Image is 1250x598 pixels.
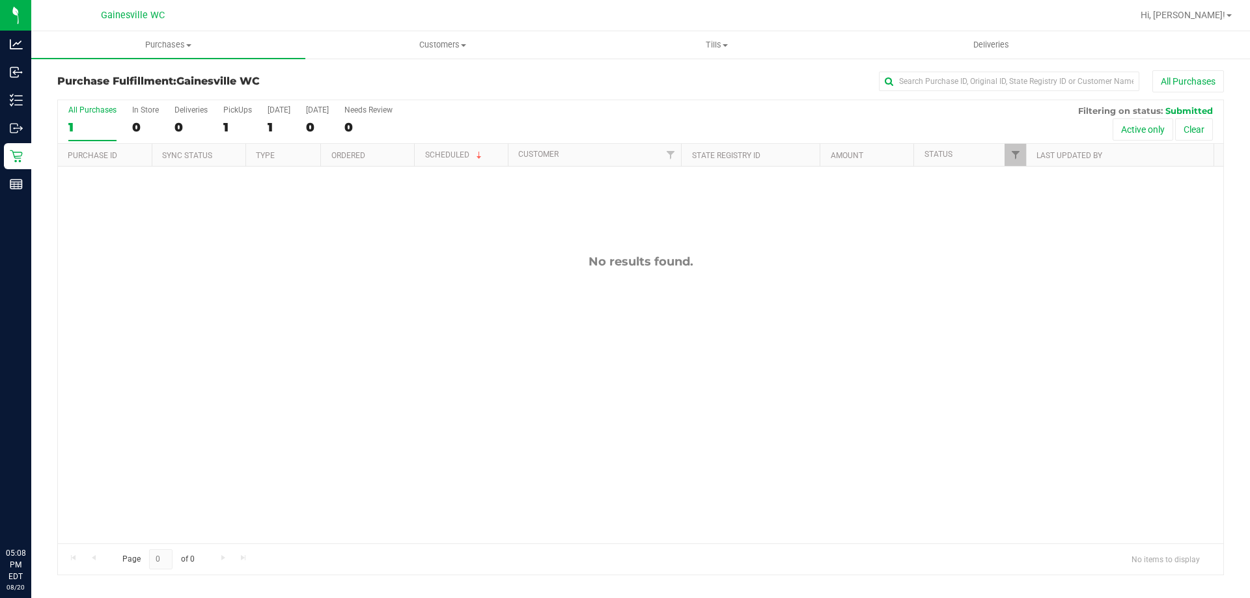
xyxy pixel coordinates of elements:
button: Active only [1113,118,1173,141]
a: Deliveries [854,31,1128,59]
span: Hi, [PERSON_NAME]! [1141,10,1225,20]
a: Sync Status [162,151,212,160]
div: 0 [306,120,329,135]
div: 0 [344,120,393,135]
div: Needs Review [344,105,393,115]
a: Type [256,151,275,160]
div: 0 [174,120,208,135]
inline-svg: Inventory [10,94,23,107]
a: Purchases [31,31,305,59]
a: Amount [831,151,863,160]
a: Filter [660,144,681,166]
span: Tills [580,39,853,51]
inline-svg: Analytics [10,38,23,51]
div: PickUps [223,105,252,115]
div: 0 [132,120,159,135]
input: Search Purchase ID, Original ID, State Registry ID or Customer Name... [879,72,1139,91]
iframe: Resource center unread badge [38,492,54,508]
div: In Store [132,105,159,115]
div: No results found. [58,254,1223,269]
a: Last Updated By [1036,151,1102,160]
div: Deliveries [174,105,208,115]
div: [DATE] [268,105,290,115]
div: [DATE] [306,105,329,115]
a: Status [924,150,952,159]
h3: Purchase Fulfillment: [57,75,446,87]
a: Customer [518,150,559,159]
a: State Registry ID [692,151,760,160]
span: Gainesville WC [101,10,165,21]
div: 1 [223,120,252,135]
a: Purchase ID [68,151,117,160]
span: Page of 0 [111,549,205,569]
div: 1 [68,120,117,135]
span: Gainesville WC [176,75,260,87]
button: Clear [1175,118,1213,141]
button: All Purchases [1152,70,1224,92]
inline-svg: Inbound [10,66,23,79]
span: Purchases [31,39,305,51]
p: 05:08 PM EDT [6,547,25,582]
a: Filter [1005,144,1026,166]
span: Submitted [1165,105,1213,116]
span: Customers [306,39,579,51]
a: Customers [305,31,579,59]
span: Deliveries [956,39,1027,51]
inline-svg: Outbound [10,122,23,135]
inline-svg: Retail [10,150,23,163]
span: No items to display [1121,549,1210,569]
a: Tills [579,31,854,59]
div: All Purchases [68,105,117,115]
span: Filtering on status: [1078,105,1163,116]
a: Scheduled [425,150,484,159]
a: Ordered [331,151,365,160]
inline-svg: Reports [10,178,23,191]
div: 1 [268,120,290,135]
iframe: Resource center [13,494,52,533]
p: 08/20 [6,582,25,592]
